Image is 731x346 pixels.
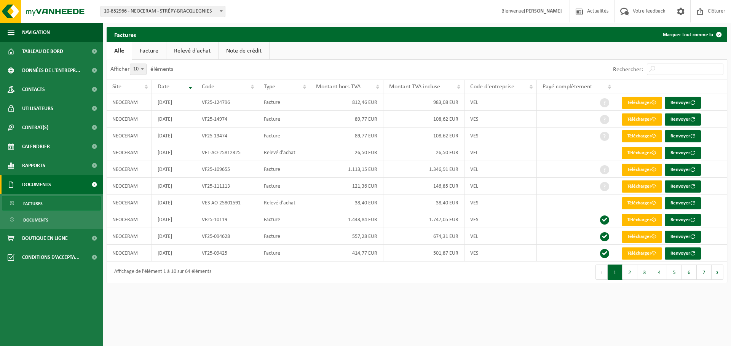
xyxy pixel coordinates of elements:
[622,147,662,159] a: Télécharger
[665,113,701,126] button: Renvoyer
[22,248,80,267] span: Conditions d'accepta...
[22,175,51,194] span: Documents
[202,84,214,90] span: Code
[622,265,637,280] button: 2
[657,27,726,42] button: Marquer tout comme lu
[389,84,440,90] span: Montant TVA incluse
[258,111,310,128] td: Facture
[383,178,464,195] td: 146,85 EUR
[665,147,701,159] button: Renvoyer
[22,137,50,156] span: Calendrier
[637,265,652,280] button: 3
[258,94,310,111] td: Facture
[2,196,101,210] a: Factures
[152,161,196,178] td: [DATE]
[258,211,310,228] td: Facture
[682,265,697,280] button: 6
[107,94,152,111] td: NEOCERAM
[130,64,147,75] span: 10
[310,111,383,128] td: 89,77 EUR
[310,195,383,211] td: 38,40 EUR
[152,211,196,228] td: [DATE]
[665,247,701,260] button: Renvoyer
[110,265,211,279] div: Affichage de l'élément 1 à 10 sur 64 éléments
[383,94,464,111] td: 983,08 EUR
[112,84,121,90] span: Site
[22,23,50,42] span: Navigation
[258,228,310,245] td: Facture
[316,84,361,90] span: Montant hors TVA
[310,178,383,195] td: 121,36 EUR
[107,27,144,42] h2: Factures
[152,245,196,261] td: [DATE]
[608,265,622,280] button: 1
[130,64,146,75] span: 10
[464,144,537,161] td: VEL
[383,128,464,144] td: 108,62 EUR
[464,228,537,245] td: VEL
[665,231,701,243] button: Renvoyer
[196,94,258,111] td: VF25-124796
[107,245,152,261] td: NEOCERAM
[383,144,464,161] td: 26,50 EUR
[196,128,258,144] td: VF25-13474
[101,6,225,17] span: 10-852966 - NEOCERAM - STRÉPY-BRACQUEGNIES
[665,180,701,193] button: Renvoyer
[613,67,643,73] label: Rechercher:
[383,245,464,261] td: 501,87 EUR
[622,113,662,126] a: Télécharger
[383,228,464,245] td: 674,31 EUR
[107,211,152,228] td: NEOCERAM
[310,245,383,261] td: 414,77 EUR
[152,178,196,195] td: [DATE]
[622,97,662,109] a: Télécharger
[196,178,258,195] td: VF25-111113
[383,161,464,178] td: 1.346,91 EUR
[23,213,48,227] span: Documents
[464,211,537,228] td: VES
[196,228,258,245] td: VF25-094628
[622,247,662,260] a: Télécharger
[107,195,152,211] td: NEOCERAM
[383,195,464,211] td: 38,40 EUR
[310,128,383,144] td: 89,77 EUR
[310,161,383,178] td: 1.113,15 EUR
[464,245,537,261] td: VES
[152,128,196,144] td: [DATE]
[22,118,48,137] span: Contrat(s)
[524,8,562,14] strong: [PERSON_NAME]
[22,99,53,118] span: Utilisateurs
[196,111,258,128] td: VF25-14974
[22,229,68,248] span: Boutique en ligne
[258,245,310,261] td: Facture
[107,144,152,161] td: NEOCERAM
[665,97,701,109] button: Renvoyer
[464,111,537,128] td: VES
[23,196,43,211] span: Factures
[107,42,132,60] a: Alle
[22,156,45,175] span: Rapports
[622,164,662,176] a: Télécharger
[196,245,258,261] td: VF25-09425
[152,111,196,128] td: [DATE]
[622,197,662,209] a: Télécharger
[22,42,63,61] span: Tableau de bord
[22,61,80,80] span: Données de l'entrepr...
[622,130,662,142] a: Télécharger
[219,42,269,60] a: Note de crédit
[383,211,464,228] td: 1.747,05 EUR
[132,42,166,60] a: Facture
[383,111,464,128] td: 108,62 EUR
[196,211,258,228] td: VF25-10119
[667,265,682,280] button: 5
[258,161,310,178] td: Facture
[464,161,537,178] td: VEL
[310,228,383,245] td: 557,28 EUR
[107,128,152,144] td: NEOCERAM
[196,161,258,178] td: VF25-109655
[697,265,712,280] button: 7
[110,66,173,72] label: Afficher éléments
[464,128,537,144] td: VES
[543,84,592,90] span: Payé complètement
[665,164,701,176] button: Renvoyer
